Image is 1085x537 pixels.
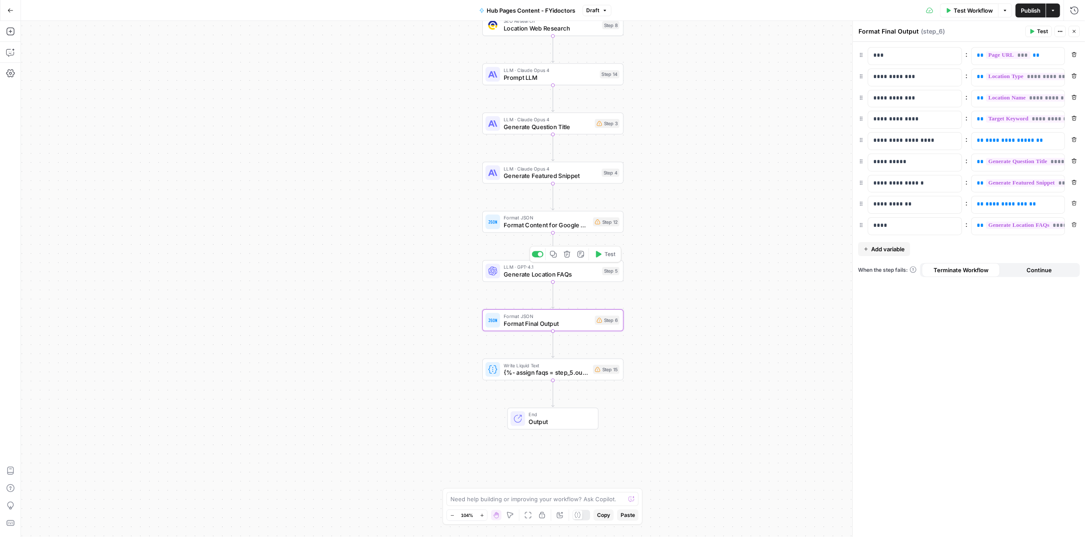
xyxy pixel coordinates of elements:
span: : [965,134,968,144]
button: Draft [583,5,611,16]
div: Step 4 [602,168,620,177]
span: LLM · Claude Opus 4 [504,165,598,172]
g: Edge from step_8 to step_14 [552,36,554,63]
span: Paste [621,511,635,519]
span: LLM · Claude Opus 4 [504,67,596,74]
span: Test [1037,27,1048,35]
div: LLM · Claude Opus 4Prompt LLMStep 14 [482,63,624,85]
img: tab_domain_overview_orange.svg [25,51,32,58]
button: Paste [617,510,639,521]
span: Copy [597,511,610,519]
div: SEO ResearchLocation Web ResearchStep 8 [482,14,624,36]
span: : [965,70,968,81]
div: Write Liquid Text{%- assign faqs = step_5.output.faqs -%} # {{ page_title }} ## Quick Summary {{ ... [482,359,624,380]
span: Format Content for Google Docs [504,221,589,230]
div: LLM · Claude Opus 4Generate Featured SnippetStep 4 [482,162,624,184]
span: Publish [1021,6,1040,15]
span: Format JSON [504,312,591,320]
span: Generate Location FAQs [504,270,598,279]
div: LLM · GPT-4.1Generate Location FAQsStep 5Test [482,260,624,282]
span: Generate Featured Snippet [504,171,598,181]
span: ( step_6 ) [921,27,945,36]
div: v 4.0.25 [24,14,43,21]
img: 3hnddut9cmlpnoegpdll2wmnov83 [488,21,498,30]
span: : [965,155,968,166]
span: Hub Pages Content - FYidoctors [487,6,576,15]
button: Test Workflow [940,3,998,17]
span: : [965,113,968,123]
span: LLM · Claude Opus 4 [504,116,591,123]
div: Step 8 [602,21,620,29]
div: EndOutput [482,408,624,430]
g: Edge from step_5 to step_6 [552,282,554,308]
g: Edge from step_15 to end [552,380,554,407]
span: Draft [587,7,600,14]
img: tab_keywords_by_traffic_grey.svg [88,51,95,58]
span: Test Workflow [954,6,993,15]
span: : [965,219,968,229]
span: Location Web Research [504,24,598,33]
button: Add variable [858,242,910,256]
div: Step 6 [595,316,619,325]
span: End [529,411,591,418]
span: : [965,49,968,59]
span: {%- assign faqs = step_5.output.faqs -%} # {{ page_title }} ## Quick Summary {{ step_11.output }}... [504,368,589,377]
g: Edge from step_3 to step_4 [552,134,554,161]
button: Hub Pages Content - FYidoctors [474,3,581,17]
textarea: Format Final Output [858,27,919,36]
span: : [965,198,968,208]
button: Test [1025,26,1052,37]
button: Test [591,248,619,260]
div: Step 3 [595,119,619,128]
span: Terminate Workflow [934,266,989,274]
div: Step 12 [593,217,620,226]
div: Keywords by Traffic [98,51,144,57]
button: Continue [1000,263,1078,277]
g: Edge from step_4 to step_12 [552,184,554,210]
button: Publish [1016,3,1046,17]
span: SEO Research [504,17,598,25]
div: Step 14 [600,70,620,79]
span: Output [529,417,591,427]
span: Format Final Output [504,319,591,328]
span: Write Liquid Text [504,362,589,369]
span: Test [604,250,615,258]
span: Prompt LLM [504,73,596,82]
span: 104% [461,512,473,519]
img: logo_orange.svg [14,14,21,21]
div: Step 5 [602,267,620,275]
span: Generate Question Title [504,122,591,131]
a: When the step fails: [858,266,917,274]
button: Copy [594,510,614,521]
span: Format JSON [504,214,589,222]
span: : [965,92,968,102]
div: Step 15 [593,365,620,374]
div: Domain: [DOMAIN_NAME] [23,23,96,30]
span: Continue [1027,266,1052,274]
div: Domain Overview [35,51,78,57]
span: Add variable [871,245,905,253]
span: : [965,177,968,187]
div: Format JSONFormat Content for Google DocsStep 12 [482,211,624,233]
div: Format JSONFormat Final OutputStep 6 [482,309,624,331]
div: LLM · Claude Opus 4Generate Question TitleStep 3 [482,113,624,134]
g: Edge from step_14 to step_3 [552,85,554,112]
span: LLM · GPT-4.1 [504,263,598,271]
g: Edge from step_6 to step_15 [552,331,554,358]
img: website_grey.svg [14,23,21,30]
